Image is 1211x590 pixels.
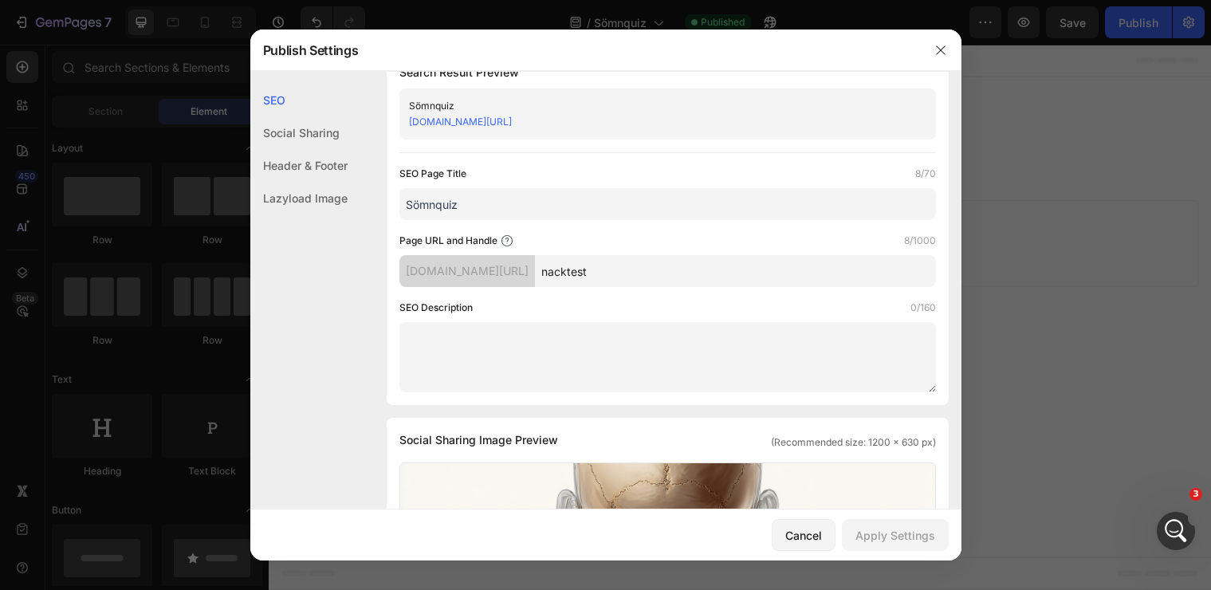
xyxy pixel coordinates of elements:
[399,431,558,450] span: Social Sharing Image Preview
[250,116,348,149] div: Social Sharing
[399,300,473,316] label: SEO Description
[250,149,348,182] div: Header & Footer
[537,205,655,219] span: then drag & drop elements
[915,166,936,182] label: 8/70
[904,233,936,249] label: 8/1000
[299,205,408,219] span: inspired by CRO experts
[250,29,920,71] div: Publish Settings
[855,527,935,544] div: Apply Settings
[307,185,403,202] div: Choose templates
[1157,512,1195,550] iframe: Intercom live chat
[430,205,515,219] span: from URL or image
[771,435,936,450] span: (Recommended size: 1200 x 630 px)
[535,255,936,287] input: Handle
[772,519,836,551] button: Cancel
[842,519,949,551] button: Apply Settings
[432,185,516,202] div: Generate layout
[399,188,936,220] input: Title
[250,182,348,214] div: Lazyload Image
[409,98,900,114] div: Sömnquiz
[399,233,497,249] label: Page URL and Handle
[1189,488,1202,501] span: 3
[548,185,646,202] div: Add blank section
[250,84,348,116] div: SEO
[441,149,517,166] span: Add section
[785,527,822,544] div: Cancel
[409,116,512,128] a: [DOMAIN_NAME][URL]
[399,255,535,287] div: [DOMAIN_NAME][URL]
[399,166,466,182] label: SEO Page Title
[910,300,936,316] label: 0/160
[399,63,936,82] h1: Search Result Preview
